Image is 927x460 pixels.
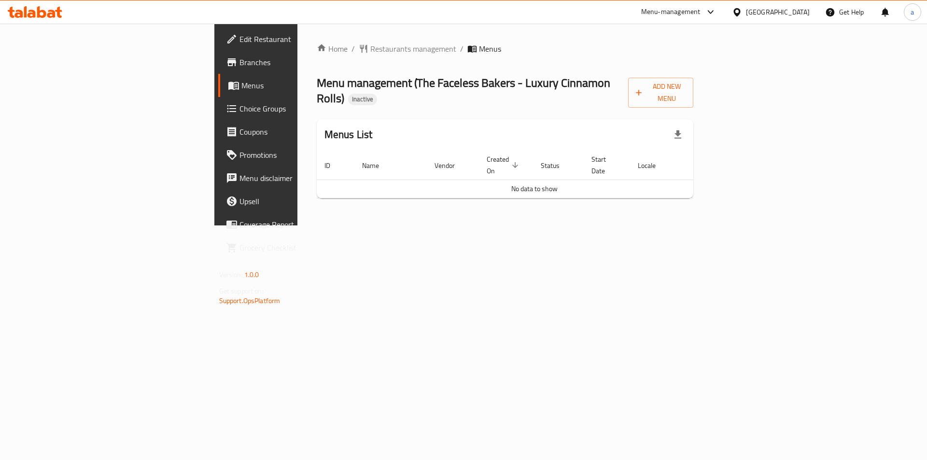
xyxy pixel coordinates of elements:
span: 1.0.0 [244,268,259,281]
a: Menu disclaimer [218,167,369,190]
a: Coupons [218,120,369,143]
span: Menu disclaimer [239,172,362,184]
span: Choice Groups [239,103,362,114]
th: Actions [680,151,752,180]
span: Get support on: [219,285,264,297]
div: [GEOGRAPHIC_DATA] [746,7,810,17]
span: Upsell [239,195,362,207]
li: / [460,43,463,55]
span: Coupons [239,126,362,138]
span: ID [324,160,343,171]
span: Restaurants management [370,43,456,55]
div: Menu-management [641,6,701,18]
a: Upsell [218,190,369,213]
span: Coverage Report [239,219,362,230]
span: Menu management ( The Faceless Bakers - Luxury Cinnamon Rolls ) [317,72,610,109]
table: enhanced table [317,151,752,198]
span: Vendor [435,160,467,171]
span: a [911,7,914,17]
a: Coverage Report [218,213,369,236]
a: Edit Restaurant [218,28,369,51]
span: Locale [638,160,668,171]
span: Name [362,160,392,171]
span: Version: [219,268,243,281]
button: Add New Menu [628,78,694,108]
a: Menus [218,74,369,97]
a: Restaurants management [359,43,456,55]
div: Export file [666,123,689,146]
a: Promotions [218,143,369,167]
a: Support.OpsPlatform [219,294,281,307]
span: Menus [479,43,501,55]
a: Choice Groups [218,97,369,120]
h2: Menus List [324,127,373,142]
span: Add New Menu [636,81,686,105]
a: Branches [218,51,369,74]
span: Branches [239,56,362,68]
span: Promotions [239,149,362,161]
nav: breadcrumb [317,43,694,55]
span: Menus [241,80,362,91]
span: Start Date [591,153,618,177]
a: Grocery Checklist [218,236,369,259]
span: Created On [487,153,521,177]
span: Status [541,160,572,171]
span: Grocery Checklist [239,242,362,253]
span: Edit Restaurant [239,33,362,45]
span: No data to show [511,182,558,195]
